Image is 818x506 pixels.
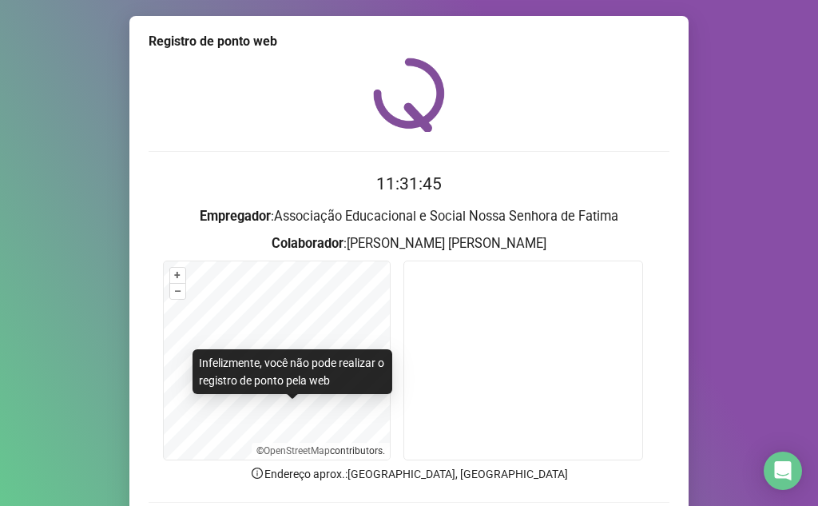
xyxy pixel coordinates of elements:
[149,32,669,51] div: Registro de ponto web
[376,174,442,193] time: 11:31:45
[256,445,385,456] li: © contributors.
[149,233,669,254] h3: : [PERSON_NAME] [PERSON_NAME]
[193,349,392,394] div: Infelizmente, você não pode realizar o registro de ponto pela web
[272,236,343,251] strong: Colaborador
[264,445,330,456] a: OpenStreetMap
[170,268,185,283] button: +
[149,465,669,483] p: Endereço aprox. : [GEOGRAPHIC_DATA], [GEOGRAPHIC_DATA]
[149,206,669,227] h3: : Associação Educacional e Social Nossa Senhora de Fatima
[250,466,264,480] span: info-circle
[373,58,445,132] img: QRPoint
[764,452,802,490] div: Open Intercom Messenger
[170,284,185,299] button: –
[200,209,271,224] strong: Empregador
